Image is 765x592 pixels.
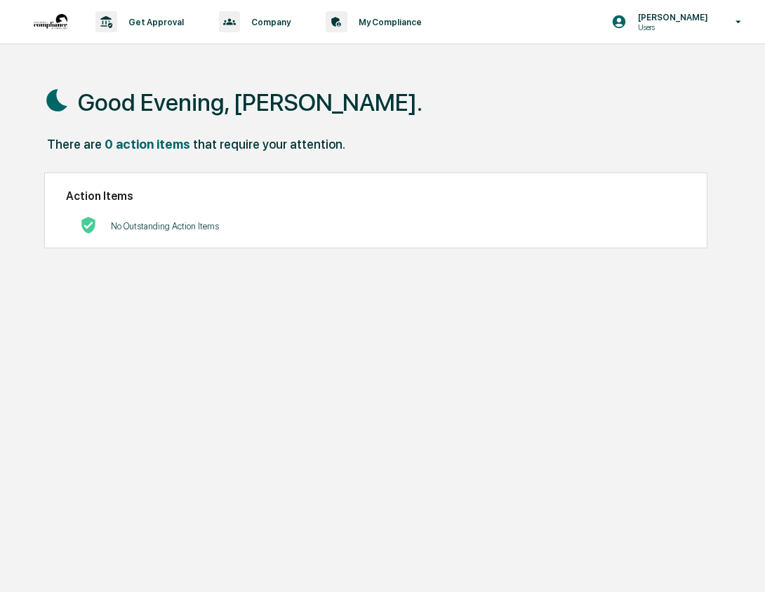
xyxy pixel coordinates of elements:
div: that require your attention. [193,137,345,152]
img: No Actions logo [80,217,97,234]
div: 0 action items [105,137,190,152]
div: There are [47,137,102,152]
p: My Compliance [347,17,429,27]
h2: Action Items [66,189,686,203]
p: Get Approval [117,17,191,27]
img: logo [34,14,67,29]
p: Users [627,22,715,32]
p: [PERSON_NAME] [627,12,715,22]
p: Company [240,17,298,27]
p: No Outstanding Action Items [111,221,219,231]
h1: Good Evening, [PERSON_NAME]. [78,88,423,116]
